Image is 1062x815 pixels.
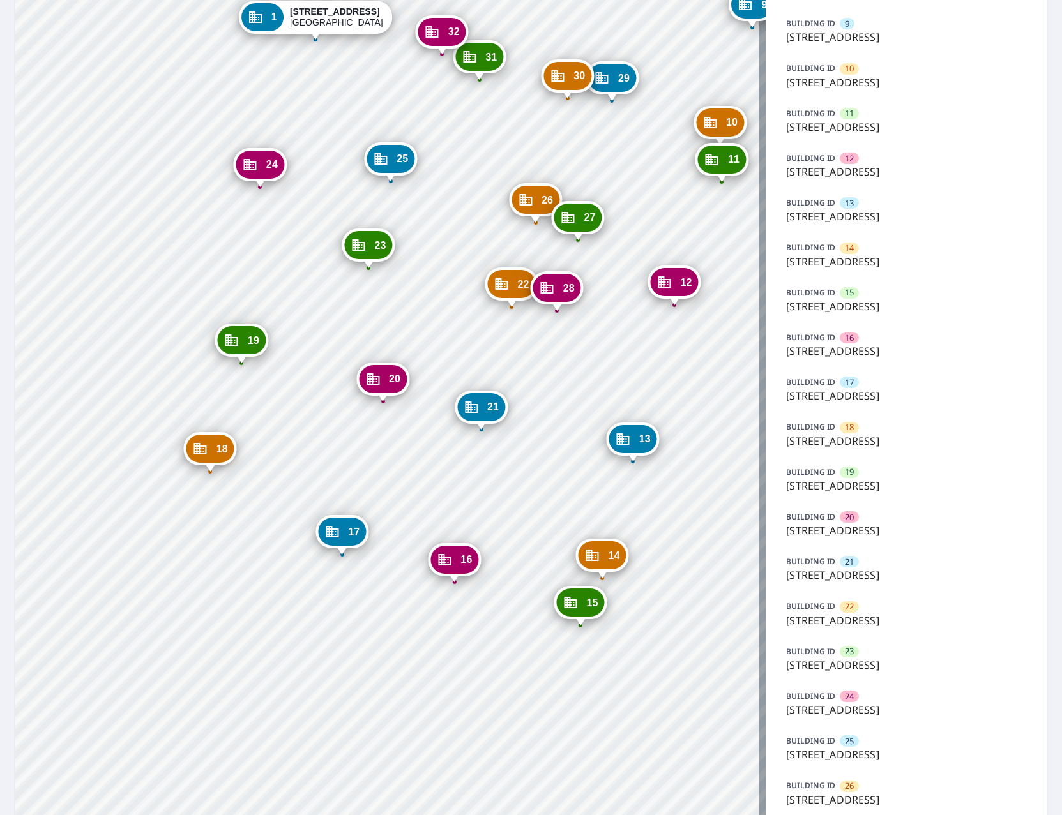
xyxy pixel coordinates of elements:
[786,657,1026,673] p: [STREET_ADDRESS]
[786,254,1026,269] p: [STREET_ADDRESS]
[726,117,738,127] span: 10
[216,444,228,454] span: 18
[315,515,368,555] div: Dropped pin, building 17, Commercial property, 1465 Ofallon St Saint Louis, MO 63106
[786,702,1026,717] p: [STREET_ADDRESS]
[541,59,594,99] div: Dropped pin, building 30, Commercial property, 1451 Cochran Pl Saint Louis, MO 63106
[845,511,854,523] span: 20
[845,377,854,389] span: 17
[455,391,508,430] div: Dropped pin, building 21, Commercial property, 1459 Ofallon St Saint Louis, MO 63106
[239,1,392,40] div: Dropped pin, building 1, Commercial property, 1404 N 16th St Saint Louis, MO 63106
[215,324,268,363] div: Dropped pin, building 19, Commercial property, 1400 N 16th St Saint Louis, MO 63106
[786,108,835,119] p: BUILDING ID
[356,363,409,402] div: Dropped pin, building 20, Commercial property, 1504 Preservation Pl Saint Louis, MO 63106
[485,267,538,307] div: Dropped pin, building 22, Commercial property, 1434 Cass Ave Saint Louis, MO 63106
[845,466,854,478] span: 19
[554,586,607,625] div: Dropped pin, building 15, Commercial property, 1443 Ofallon St Saint Louis, MO 63106
[786,613,1026,628] p: [STREET_ADDRESS]
[786,63,835,73] p: BUILDING ID
[786,511,835,522] p: BUILDING ID
[786,567,1026,583] p: [STREET_ADDRESS]
[348,527,360,537] span: 17
[681,278,692,287] span: 12
[563,283,575,293] span: 28
[448,27,460,36] span: 32
[786,691,835,701] p: BUILDING ID
[551,201,604,241] div: Dropped pin, building 27, Commercial property, 1434 Cass Ave Saint Louis, MO 63106
[786,153,835,163] p: BUILDING ID
[271,12,277,22] span: 1
[845,63,854,75] span: 10
[786,467,835,477] p: BUILDING ID
[786,646,835,657] p: BUILDING ID
[518,280,529,289] span: 22
[290,6,383,28] div: [GEOGRAPHIC_DATA]
[586,61,639,101] div: Dropped pin, building 29, Commercial property, 1419 Cochran Pl Saint Louis, MO 63106
[184,432,237,472] div: Dropped pin, building 18, Commercial property, 1258 N 16th St Saint Louis, MO 63106
[364,142,417,182] div: Dropped pin, building 25, Commercial property, 1307 N 14th St Saint Louis, MO 63106
[786,735,835,746] p: BUILDING ID
[845,645,854,657] span: 23
[397,154,408,163] span: 25
[786,29,1026,45] p: [STREET_ADDRESS]
[845,780,854,792] span: 26
[845,287,854,299] span: 15
[428,543,481,583] div: Dropped pin, building 16, Commercial property, 1443 Ofallon St Saint Louis, MO 63106
[845,601,854,613] span: 22
[786,332,835,343] p: BUILDING ID
[786,556,835,567] p: BUILDING ID
[389,374,400,384] span: 20
[786,792,1026,807] p: [STREET_ADDRESS]
[639,434,651,444] span: 13
[416,15,469,55] div: Dropped pin, building 32, Commercial property, 1533 Cochran Pl Saint Louis, MO 63106
[531,271,584,311] div: Dropped pin, building 28, Commercial property, 1434 Cass Ave Saint Louis, MO 63106
[845,421,854,433] span: 18
[845,107,854,119] span: 11
[728,154,740,164] span: 11
[290,6,380,17] strong: [STREET_ADDRESS]
[608,551,619,560] span: 14
[786,523,1026,538] p: [STREET_ADDRESS]
[695,143,748,183] div: Dropped pin, building 11, Commercial property, 1423 N 14th St Saint Louis, MO 63106
[786,433,1026,449] p: [STREET_ADDRESS]
[786,75,1026,90] p: [STREET_ADDRESS]
[786,377,835,387] p: BUILDING ID
[845,153,854,165] span: 12
[786,299,1026,314] p: [STREET_ADDRESS]
[509,183,562,223] div: Dropped pin, building 26, Commercial property, 1434 Cass Ave Saint Louis, MO 63106
[485,52,497,62] span: 31
[453,40,506,80] div: Dropped pin, building 31, Commercial property, 1503 Cochran Pl Saint Louis, MO 63106
[786,164,1026,179] p: [STREET_ADDRESS]
[266,160,278,169] span: 24
[786,478,1026,493] p: [STREET_ADDRESS]
[487,402,499,412] span: 21
[460,555,472,564] span: 16
[845,242,854,254] span: 14
[845,691,854,703] span: 24
[786,209,1026,224] p: [STREET_ADDRESS]
[845,332,854,344] span: 16
[786,18,835,29] p: BUILDING ID
[234,148,287,188] div: Dropped pin, building 24, Commercial property, 1352 N 16th St Saint Louis, MO 63106
[786,343,1026,359] p: [STREET_ADDRESS]
[786,197,835,208] p: BUILDING ID
[575,539,628,578] div: Dropped pin, building 14, Commercial property, 1388 N 14th St Saint Louis, MO 63106
[786,780,835,791] p: BUILDING ID
[845,735,854,747] span: 25
[845,197,854,209] span: 13
[845,556,854,568] span: 21
[786,388,1026,403] p: [STREET_ADDRESS]
[573,71,585,80] span: 30
[648,265,701,305] div: Dropped pin, building 12, Commercial property, 1415 N 14th St Saint Louis, MO 63106
[786,119,1026,135] p: [STREET_ADDRESS]
[786,421,835,432] p: BUILDING ID
[694,106,747,146] div: Dropped pin, building 10, Commercial property, 1443 N 14th St Saint Louis, MO 63106
[786,601,835,611] p: BUILDING ID
[342,228,395,268] div: Dropped pin, building 23, Commercial property, 1436 Cass Ave Saint Louis, MO 63106
[542,195,553,205] span: 26
[607,422,660,462] div: Dropped pin, building 13, Commercial property, 1403 N 14th St Saint Louis, MO 63106
[586,598,598,608] span: 15
[845,18,849,30] span: 9
[584,213,595,222] span: 27
[374,241,386,250] span: 23
[248,336,259,345] span: 19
